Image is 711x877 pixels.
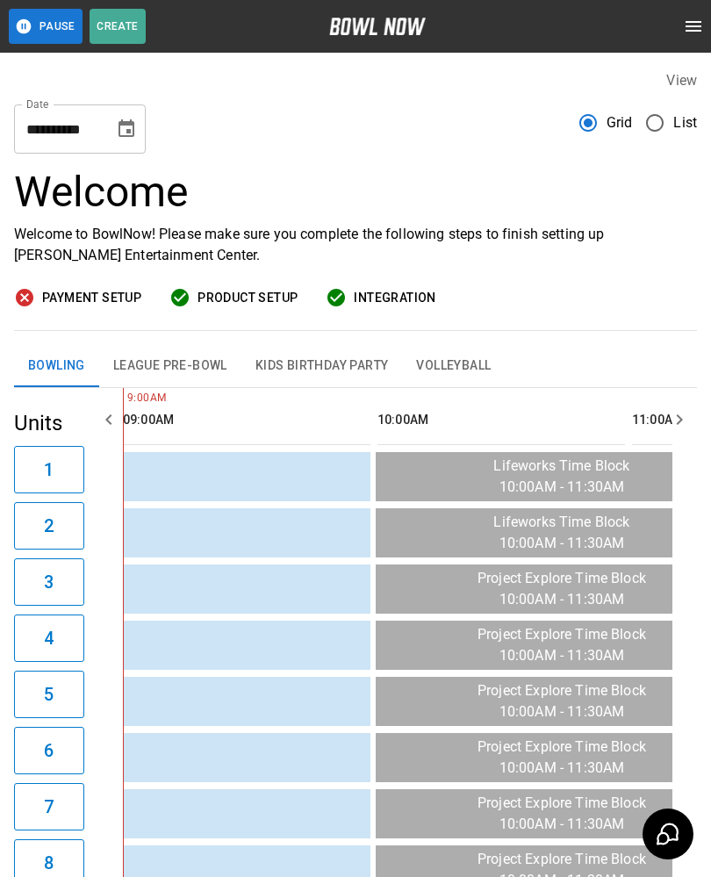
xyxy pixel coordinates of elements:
[402,345,505,387] button: Volleyball
[44,512,54,540] h6: 2
[14,345,99,387] button: Bowling
[9,9,83,44] button: Pause
[354,287,435,309] span: Integration
[14,558,84,606] button: 3
[377,395,625,445] th: 10:00AM
[14,345,697,387] div: inventory tabs
[44,568,54,596] h6: 3
[109,111,144,147] button: Choose date, selected date is Sep 15, 2025
[90,9,146,44] button: Create
[14,446,84,493] button: 1
[14,502,84,550] button: 2
[42,287,141,309] span: Payment Setup
[676,9,711,44] button: open drawer
[607,112,633,133] span: Grid
[14,224,697,266] p: Welcome to BowlNow! Please make sure you complete the following steps to finish setting up [PERSO...
[14,783,84,830] button: 7
[241,345,403,387] button: Kids Birthday Party
[14,671,84,718] button: 5
[329,18,426,35] img: logo
[123,395,370,445] th: 09:00AM
[123,390,127,407] span: 9:00AM
[14,727,84,774] button: 6
[44,737,54,765] h6: 6
[197,287,298,309] span: Product Setup
[14,615,84,662] button: 4
[14,409,84,437] h5: Units
[673,112,697,133] span: List
[44,793,54,821] h6: 7
[44,624,54,652] h6: 4
[99,345,241,387] button: League Pre-Bowl
[44,849,54,877] h6: 8
[44,456,54,484] h6: 1
[666,72,697,89] label: View
[14,168,697,217] h3: Welcome
[44,680,54,708] h6: 5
